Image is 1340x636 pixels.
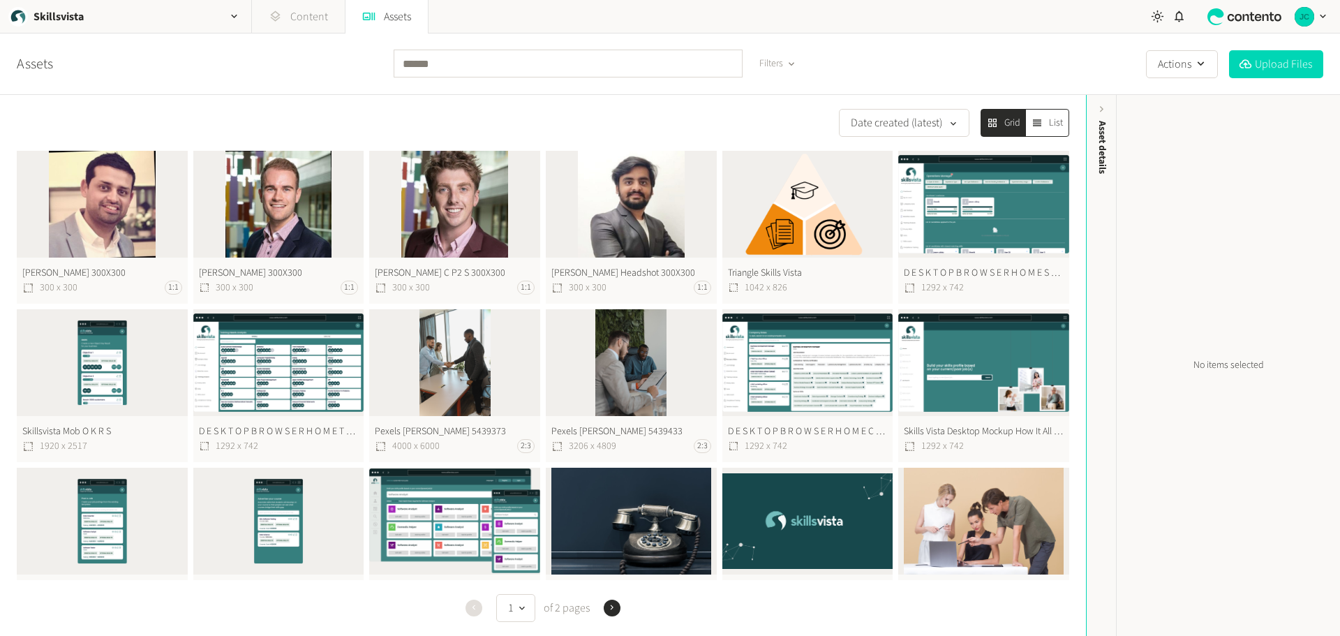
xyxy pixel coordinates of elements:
[1146,50,1218,78] button: Actions
[839,109,969,137] button: Date created (latest)
[8,7,28,27] img: Skillsvista
[541,600,590,616] span: of 2 pages
[33,8,84,25] h2: Skillsvista
[1004,116,1020,131] span: Grid
[496,594,535,622] button: 1
[1095,121,1110,174] span: Asset details
[17,54,53,75] a: Assets
[1229,50,1323,78] button: Upload Files
[1049,116,1063,131] span: List
[748,51,805,77] button: Filters
[1295,7,1314,27] img: Jason Culloty
[1117,95,1340,636] div: No items selected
